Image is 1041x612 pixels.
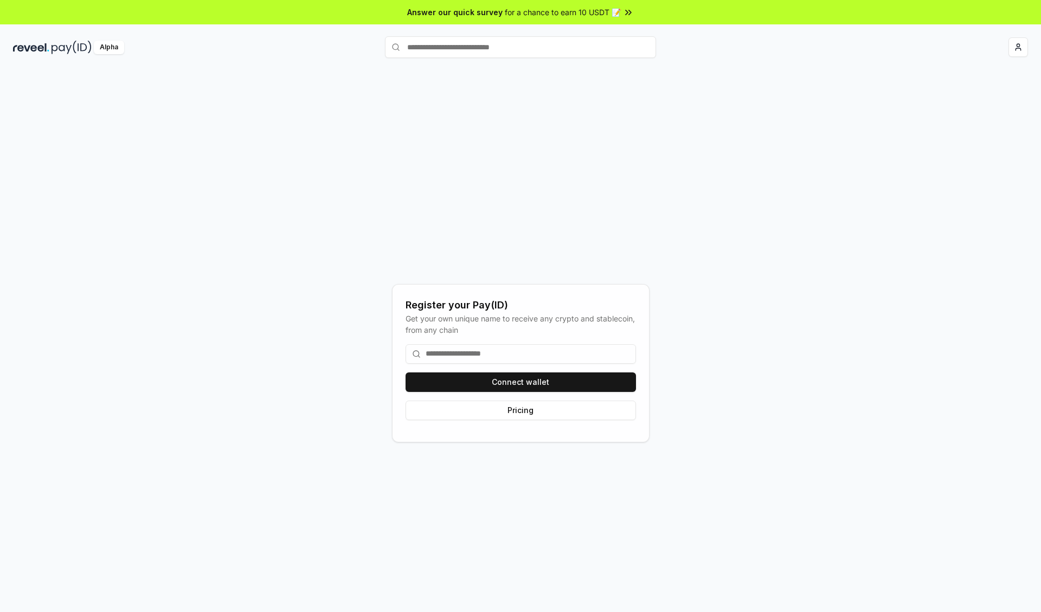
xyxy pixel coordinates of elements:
img: pay_id [52,41,92,54]
div: Get your own unique name to receive any crypto and stablecoin, from any chain [406,313,636,336]
div: Alpha [94,41,124,54]
img: reveel_dark [13,41,49,54]
div: Register your Pay(ID) [406,298,636,313]
span: for a chance to earn 10 USDT 📝 [505,7,621,18]
span: Answer our quick survey [407,7,503,18]
button: Connect wallet [406,372,636,392]
button: Pricing [406,401,636,420]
